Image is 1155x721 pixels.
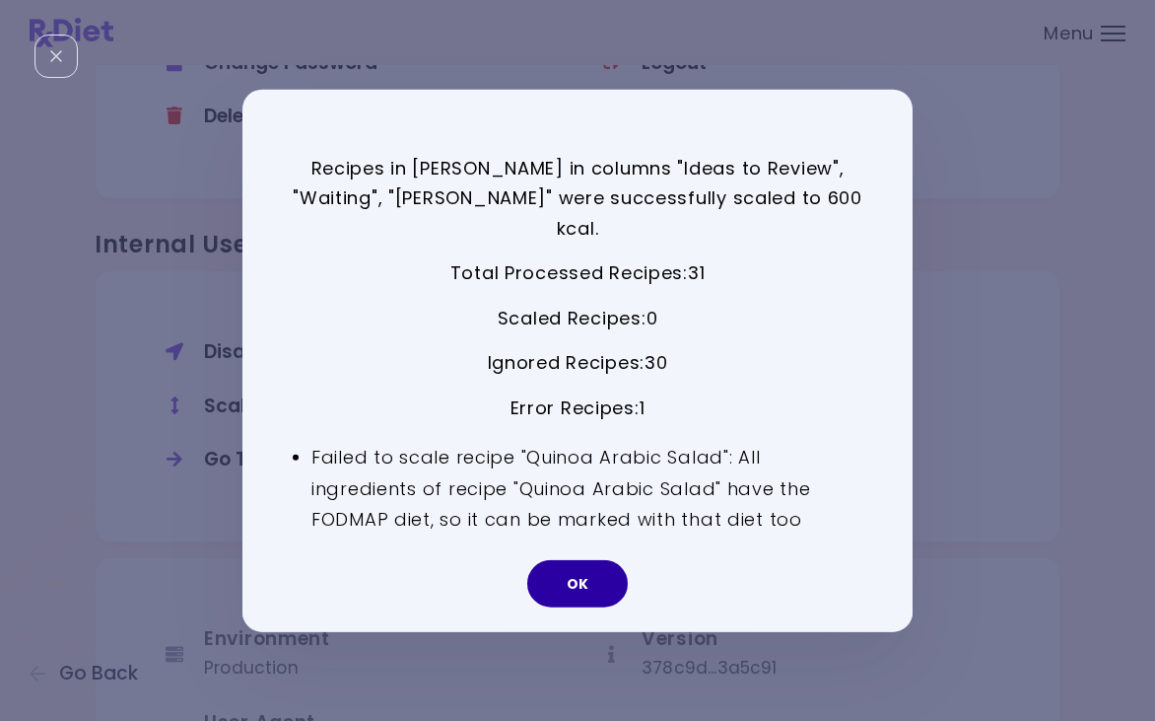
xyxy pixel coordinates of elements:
[292,304,863,334] p: Scaled Recipes : 0
[292,258,863,289] p: Total Processed Recipes : 31
[311,441,863,536] li: Failed to scale recipe "Quinoa Arabic Salad": All ingredients of recipe "Quinoa Arabic Salad" hav...
[292,348,863,379] p: Ignored Recipes : 30
[527,560,628,608] button: OK
[292,394,863,424] p: Error Recipes : 1
[292,153,863,244] p: Recipes in [PERSON_NAME] in columns "Ideas to Review", "Waiting", "[PERSON_NAME]" were successful...
[34,35,78,78] div: Close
